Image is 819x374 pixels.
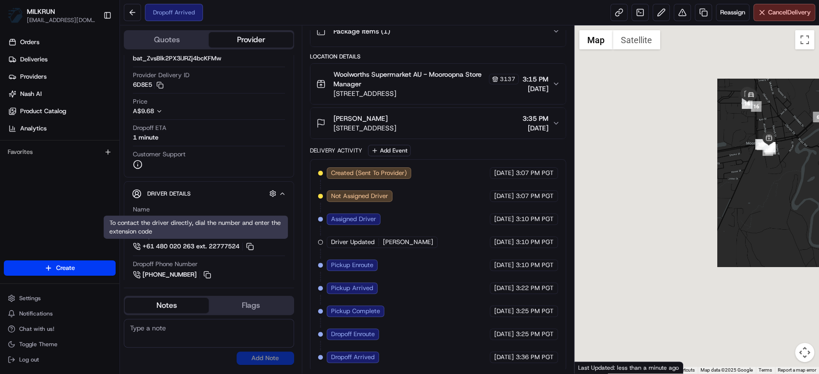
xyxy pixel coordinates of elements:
[125,32,209,47] button: Quotes
[4,144,116,160] div: Favorites
[494,307,514,316] span: [DATE]
[133,215,183,223] div: [PERSON_NAME]
[147,190,190,198] span: Driver Details
[209,298,293,313] button: Flags
[4,52,119,67] a: Deliveries
[19,310,53,317] span: Notifications
[755,139,766,150] div: 19
[133,150,186,159] span: Customer Support
[19,325,54,333] span: Chat with us!
[20,38,39,47] span: Orders
[142,242,239,251] span: +61 480 020 263 ext. 22777524
[494,215,514,223] span: [DATE]
[331,261,373,269] span: Pickup Enroute
[577,361,608,374] img: Google
[516,238,554,246] span: 3:10 PM PGT
[331,192,388,200] span: Not Assigned Driver
[133,107,154,115] span: A$9.68
[4,69,119,84] a: Providers
[20,72,47,81] span: Providers
[494,284,514,292] span: [DATE]
[310,53,566,60] div: Location Details
[383,238,433,246] span: [PERSON_NAME]
[333,123,396,133] span: [STREET_ADDRESS]
[209,32,293,47] button: Provider
[716,4,749,21] button: Reassign
[125,298,209,313] button: Notes
[19,340,58,348] span: Toggle Theme
[4,4,99,27] button: MILKRUNMILKRUN[EMAIL_ADDRESS][DOMAIN_NAME]
[522,84,548,93] span: [DATE]
[142,270,197,279] span: [PHONE_NUMBER]
[720,8,745,17] span: Reassign
[4,121,119,136] a: Analytics
[516,192,554,200] span: 3:07 PM PGT
[133,241,255,252] a: +61 480 020 263 ext. 22777524
[4,292,116,305] button: Settings
[331,215,376,223] span: Assigned Driver
[56,264,75,272] span: Create
[516,261,554,269] span: 3:10 PM PGT
[310,147,362,154] div: Delivery Activity
[494,330,514,339] span: [DATE]
[133,97,147,106] span: Price
[574,362,683,374] div: Last Updated: less than a minute ago
[27,16,95,24] span: [EMAIL_ADDRESS][DOMAIN_NAME]
[331,284,373,292] span: Pickup Arrived
[133,107,217,116] button: A$9.68
[613,30,660,49] button: Show satellite imagery
[310,108,566,139] button: [PERSON_NAME][STREET_ADDRESS]3:35 PM[DATE]
[4,353,116,366] button: Log out
[133,260,198,269] span: Dropoff Phone Number
[331,307,380,316] span: Pickup Complete
[516,169,554,177] span: 3:07 PM PGT
[310,16,566,47] button: Package Items (1)
[19,294,41,302] span: Settings
[133,133,158,142] div: 1 minute
[759,367,772,373] a: Terms (opens in new tab)
[331,353,375,362] span: Dropoff Arrived
[333,26,390,36] span: Package Items ( 1 )
[133,124,166,132] span: Dropoff ETA
[795,343,814,362] button: Map camera controls
[310,64,566,104] button: Woolworths Supermarket AU - Mooroopna Store Manager3137[STREET_ADDRESS]3:15 PM[DATE]
[333,89,519,98] span: [STREET_ADDRESS]
[762,145,773,156] div: 18
[494,353,514,362] span: [DATE]
[494,192,514,200] span: [DATE]
[522,74,548,84] span: 3:15 PM
[516,353,554,362] span: 3:36 PM PGT
[333,114,388,123] span: [PERSON_NAME]
[516,215,554,223] span: 3:10 PM PGT
[8,8,23,23] img: MILKRUN
[133,81,164,89] button: 6D8E5
[331,169,407,177] span: Created (Sent To Provider)
[20,90,42,98] span: Nash AI
[133,269,213,280] a: [PHONE_NUMBER]
[778,367,816,373] a: Report a map error
[494,261,514,269] span: [DATE]
[500,75,515,83] span: 3137
[577,361,608,374] a: Open this area in Google Maps (opens a new window)
[494,169,514,177] span: [DATE]
[104,216,288,239] div: To contact the driver directly, dial the number and enter the extension code
[132,186,286,201] button: Driver Details
[516,307,554,316] span: 3:25 PM PGT
[4,322,116,336] button: Chat with us!
[331,330,375,339] span: Dropoff Enroute
[368,145,411,156] button: Add Event
[4,35,119,50] a: Orders
[20,124,47,133] span: Analytics
[133,205,150,214] span: Name
[516,284,554,292] span: 3:22 PM PGT
[494,238,514,246] span: [DATE]
[516,330,554,339] span: 3:25 PM PGT
[753,4,815,21] button: CancelDelivery
[27,7,55,16] span: MILKRUN
[522,114,548,123] span: 3:35 PM
[20,55,47,64] span: Deliveries
[751,101,761,112] div: 16
[4,338,116,351] button: Toggle Theme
